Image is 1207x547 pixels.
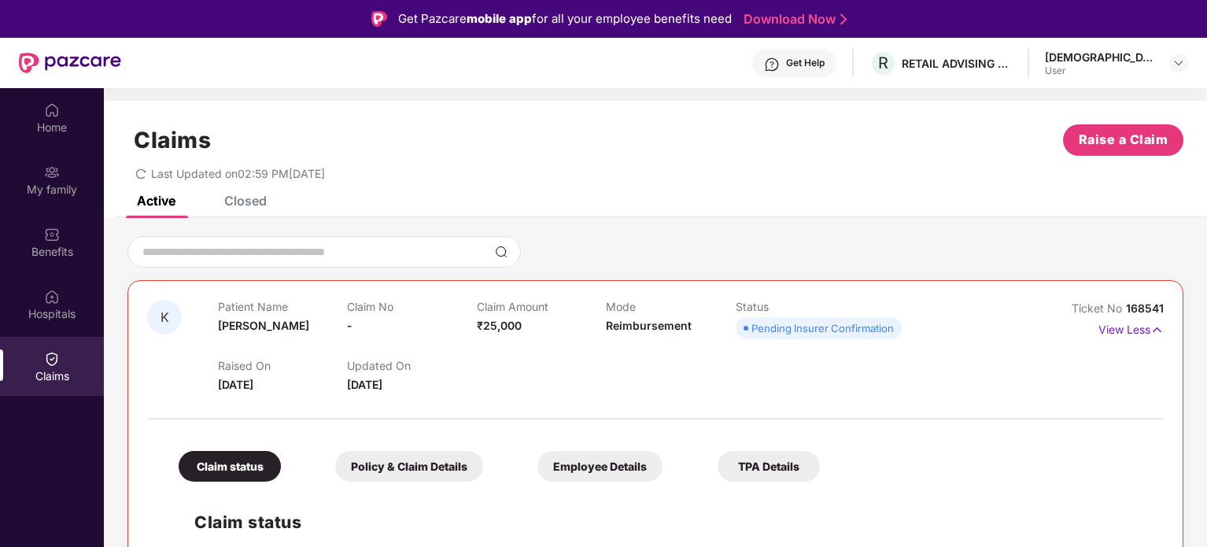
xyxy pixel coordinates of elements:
div: Claim status [179,451,281,482]
span: Reimbursement [606,319,692,332]
div: User [1045,65,1155,77]
span: - [347,319,353,332]
img: svg+xml;base64,PHN2ZyBpZD0iSG9zcGl0YWxzIiB4bWxucz0iaHR0cDovL3d3dy53My5vcmcvMjAwMC9zdmciIHdpZHRoPS... [44,289,60,305]
p: Claim Amount [477,300,606,313]
div: Employee Details [537,451,663,482]
span: 168541 [1126,301,1164,315]
img: Stroke [840,11,847,28]
img: svg+xml;base64,PHN2ZyBpZD0iRHJvcGRvd24tMzJ4MzIiIHhtbG5zPSJodHRwOi8vd3d3LnczLm9yZy8yMDAwL3N2ZyIgd2... [1172,57,1185,69]
a: Download Now [744,11,842,28]
p: Mode [606,300,735,313]
p: Patient Name [218,300,347,313]
img: svg+xml;base64,PHN2ZyBpZD0iSGVscC0zMngzMiIgeG1sbnM9Imh0dHA6Ly93d3cudzMub3JnLzIwMDAvc3ZnIiB3aWR0aD... [764,57,780,72]
img: svg+xml;base64,PHN2ZyB4bWxucz0iaHR0cDovL3d3dy53My5vcmcvMjAwMC9zdmciIHdpZHRoPSIxNyIgaGVpZ2h0PSIxNy... [1150,321,1164,338]
p: Updated On [347,359,476,372]
button: Raise a Claim [1063,124,1183,156]
span: K [161,311,169,324]
span: Raise a Claim [1079,130,1168,150]
p: Status [736,300,865,313]
div: Get Pazcare for all your employee benefits need [398,9,732,28]
div: Pending Insurer Confirmation [751,320,894,336]
img: svg+xml;base64,PHN2ZyBpZD0iQ2xhaW0iIHhtbG5zPSJodHRwOi8vd3d3LnczLm9yZy8yMDAwL3N2ZyIgd2lkdGg9IjIwIi... [44,351,60,367]
span: [PERSON_NAME] [218,319,309,332]
div: RETAIL ADVISING SERVICES LLP [902,56,1012,71]
strong: mobile app [467,11,532,26]
div: Closed [224,193,267,209]
div: TPA Details [718,451,820,482]
div: Policy & Claim Details [335,451,483,482]
h2: Claim status [194,509,1148,535]
span: redo [135,167,146,180]
div: [DEMOGRAPHIC_DATA] [1045,50,1155,65]
p: Raised On [218,359,347,372]
div: Active [137,193,175,209]
span: [DATE] [347,378,382,391]
img: svg+xml;base64,PHN2ZyBpZD0iSG9tZSIgeG1sbnM9Imh0dHA6Ly93d3cudzMub3JnLzIwMDAvc3ZnIiB3aWR0aD0iMjAiIG... [44,102,60,118]
img: New Pazcare Logo [19,53,121,73]
span: Ticket No [1072,301,1126,315]
img: svg+xml;base64,PHN2ZyBpZD0iU2VhcmNoLTMyeDMyIiB4bWxucz0iaHR0cDovL3d3dy53My5vcmcvMjAwMC9zdmciIHdpZH... [495,246,508,258]
img: Logo [371,11,387,27]
div: Get Help [786,57,825,69]
p: View Less [1098,317,1164,338]
span: ₹25,000 [477,319,522,332]
img: svg+xml;base64,PHN2ZyB3aWR0aD0iMjAiIGhlaWdodD0iMjAiIHZpZXdCb3g9IjAgMCAyMCAyMCIgZmlsbD0ibm9uZSIgeG... [44,164,60,180]
p: Claim No [347,300,476,313]
span: R [878,54,888,72]
span: Last Updated on 02:59 PM[DATE] [151,167,325,180]
span: [DATE] [218,378,253,391]
img: svg+xml;base64,PHN2ZyBpZD0iQmVuZWZpdHMiIHhtbG5zPSJodHRwOi8vd3d3LnczLm9yZy8yMDAwL3N2ZyIgd2lkdGg9Ij... [44,227,60,242]
h1: Claims [134,127,211,153]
